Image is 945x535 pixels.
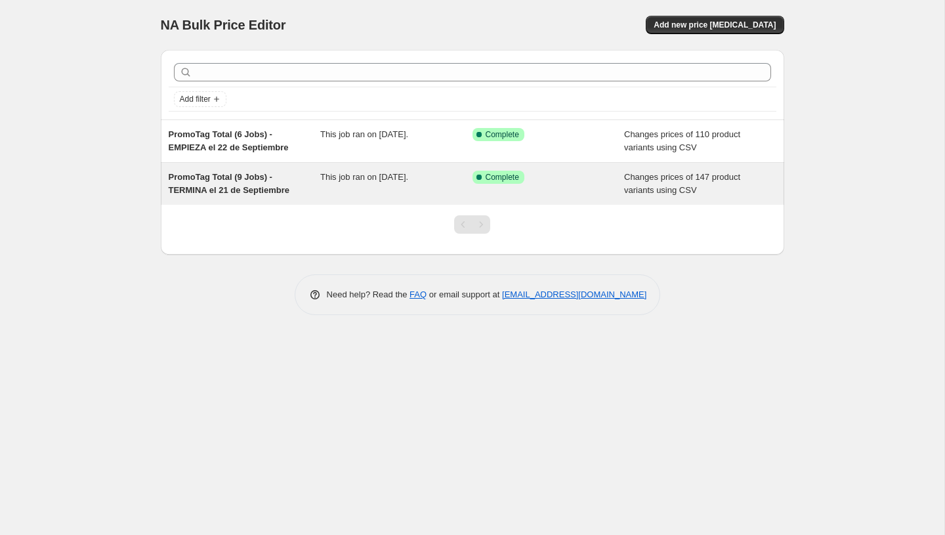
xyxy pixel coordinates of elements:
[624,129,740,152] span: Changes prices of 110 product variants using CSV
[486,172,519,182] span: Complete
[169,129,289,152] span: PromoTag Total (6 Jobs) - EMPIEZA el 22 de Septiembre
[174,91,226,107] button: Add filter
[169,172,289,195] span: PromoTag Total (9 Jobs) - TERMINA el 21 de Septiembre
[180,94,211,104] span: Add filter
[486,129,519,140] span: Complete
[320,129,408,139] span: This job ran on [DATE].
[320,172,408,182] span: This job ran on [DATE].
[502,289,646,299] a: [EMAIL_ADDRESS][DOMAIN_NAME]
[409,289,427,299] a: FAQ
[646,16,784,34] button: Add new price [MEDICAL_DATA]
[454,215,490,234] nav: Pagination
[161,18,286,32] span: NA Bulk Price Editor
[427,289,502,299] span: or email support at
[624,172,740,195] span: Changes prices of 147 product variants using CSV
[654,20,776,30] span: Add new price [MEDICAL_DATA]
[327,289,410,299] span: Need help? Read the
